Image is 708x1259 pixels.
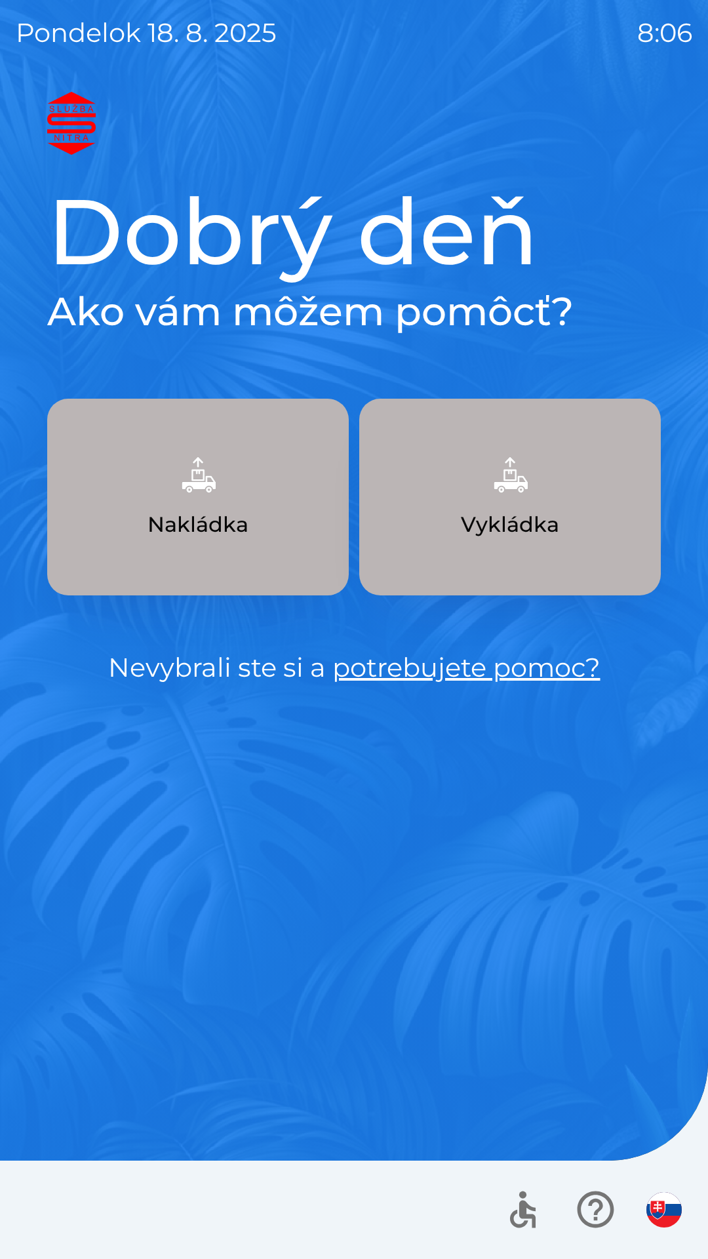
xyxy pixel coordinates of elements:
img: 6e47bb1a-0e3d-42fb-b293-4c1d94981b35.png [481,446,539,504]
img: Logo [47,92,661,155]
a: potrebujete pomoc? [332,651,600,683]
img: 9957f61b-5a77-4cda-b04a-829d24c9f37e.png [169,446,227,504]
h1: Dobrý deň [47,176,661,287]
p: Vykládka [461,509,559,540]
button: Vykládka [359,399,661,595]
p: Nakládka [147,509,248,540]
p: Nevybrali ste si a [47,648,661,687]
button: Nakládka [47,399,349,595]
p: pondelok 18. 8. 2025 [16,13,277,52]
h2: Ako vám môžem pomôcť? [47,287,661,336]
img: sk flag [646,1192,682,1228]
p: 8:06 [637,13,692,52]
